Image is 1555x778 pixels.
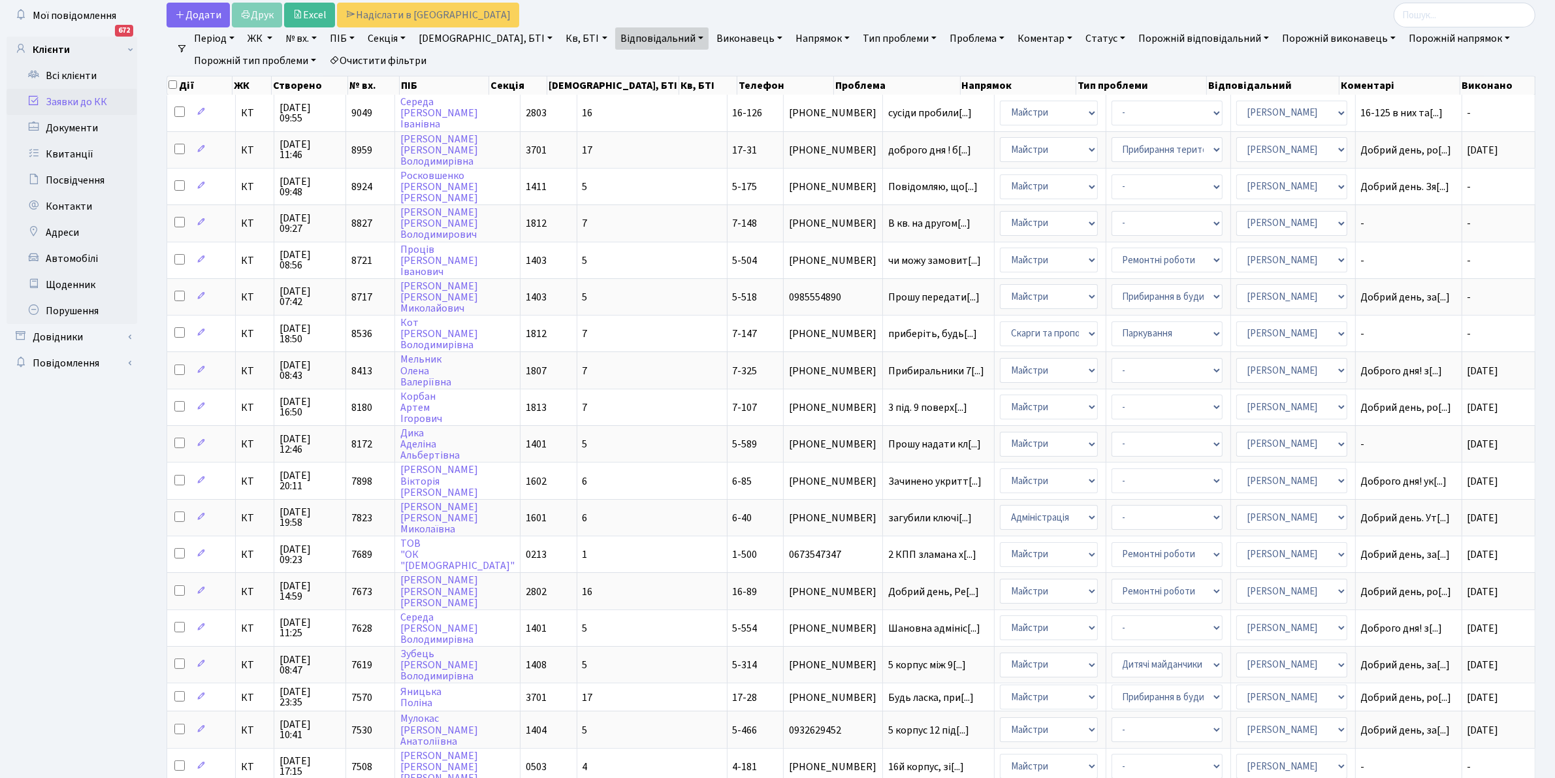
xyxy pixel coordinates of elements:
span: [DATE] 23:35 [280,687,340,707]
span: 7 [583,327,588,341]
span: [DATE] [1467,364,1499,378]
span: [DATE] 16:50 [280,397,340,417]
span: 5 [583,658,588,672]
span: [PHONE_NUMBER] [789,623,877,634]
span: 8721 [351,253,372,268]
span: [DATE] 18:50 [280,323,340,344]
span: [PHONE_NUMBER] [789,476,877,487]
span: 3701 [526,143,547,157]
span: 16 [583,106,593,120]
a: Excel [284,3,335,27]
span: сусіди пробили[...] [888,106,972,120]
span: 0985554890 [789,292,877,302]
span: 7673 [351,585,372,599]
a: Повідомлення [7,350,137,376]
span: Прибиральники 7[...] [888,364,984,378]
span: [DATE] [1467,437,1499,451]
span: Добрий день, ро[...] [1361,585,1452,599]
span: 7530 [351,723,372,737]
span: [PHONE_NUMBER] [789,366,877,376]
span: Добрий день. Зя[...] [1361,180,1450,194]
th: № вх. [348,76,400,95]
span: 9049 [351,106,372,120]
span: [DATE] [1467,143,1499,157]
a: Кв, БТІ [560,27,612,50]
th: Дії [167,76,232,95]
span: - [1361,329,1456,339]
span: 0673547347 [789,549,877,560]
span: 1812 [526,327,547,341]
span: 2 КПП зламана х[...] [888,547,976,562]
span: - [1467,106,1471,120]
th: ПІБ [400,76,489,95]
a: Порожній відповідальний [1133,27,1274,50]
a: Порушення [7,298,137,324]
span: 5 [583,621,588,636]
span: 7619 [351,658,372,672]
span: 17 [583,143,593,157]
a: ДикаАделінаАльбертівна [400,426,460,462]
span: Додати [175,8,221,22]
a: ПІБ [325,27,360,50]
th: [DEMOGRAPHIC_DATA], БТІ [547,76,679,95]
span: 16-125 в них та[...] [1361,106,1443,120]
span: [DATE] [1467,585,1499,599]
span: [DATE] [1467,400,1499,415]
a: Порожній напрямок [1403,27,1515,50]
a: Порожній тип проблеми [189,50,321,72]
span: 3 під. 9 поверх[...] [888,400,967,415]
span: КТ [241,476,268,487]
a: ТОВ"ОК"[DEMOGRAPHIC_DATA]" [400,536,515,573]
span: 7570 [351,690,372,705]
a: [PERSON_NAME][PERSON_NAME][PERSON_NAME] [400,574,478,610]
span: КТ [241,660,268,670]
a: [DEMOGRAPHIC_DATA], БТІ [413,27,558,50]
span: [PHONE_NUMBER] [789,762,877,772]
span: 1408 [526,658,547,672]
a: ЖК [242,27,278,50]
a: Статус [1080,27,1130,50]
a: Адреси [7,219,137,246]
span: КТ [241,255,268,266]
a: № вх. [280,27,322,50]
span: 7 [583,216,588,231]
a: Квитанції [7,141,137,167]
a: Коментар [1012,27,1078,50]
span: КТ [241,513,268,523]
a: Проблема [944,27,1010,50]
span: [PHONE_NUMBER] [789,692,877,703]
span: [DATE] [1467,511,1499,525]
span: 2803 [526,106,547,120]
span: [DATE] [1467,621,1499,636]
span: 1601 [526,511,547,525]
span: 5 [583,723,588,737]
span: [DATE] 08:47 [280,655,340,675]
span: 4-181 [733,760,758,774]
span: [DATE] 08:43 [280,360,340,381]
span: Повідомляю, що[...] [888,180,978,194]
a: Мої повідомлення672 [7,3,137,29]
a: Мулокас[PERSON_NAME]Анатоліївна [400,712,478,749]
span: 1812 [526,216,547,231]
a: Росковшенко[PERSON_NAME][PERSON_NAME] [400,169,478,205]
span: КТ [241,329,268,339]
a: Документи [7,115,137,141]
span: [DATE] 09:48 [280,176,340,197]
span: 8413 [351,364,372,378]
span: 1403 [526,290,547,304]
a: [PERSON_NAME][PERSON_NAME]Володимирович [400,205,478,242]
a: Період [189,27,240,50]
span: [DATE] 09:55 [280,103,340,123]
span: [DATE] 12:46 [280,434,340,455]
span: Прошу надати кл[...] [888,437,981,451]
a: [PERSON_NAME]Вікторія[PERSON_NAME] [400,463,478,500]
span: КТ [241,182,268,192]
span: 7823 [351,511,372,525]
span: доброго дня ! б[...] [888,143,971,157]
span: - [1467,290,1471,304]
span: 16й корпус, зі[...] [888,760,964,774]
span: 8172 [351,437,372,451]
span: - [1361,439,1456,449]
span: [PHONE_NUMBER] [789,145,877,155]
span: КТ [241,292,268,302]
